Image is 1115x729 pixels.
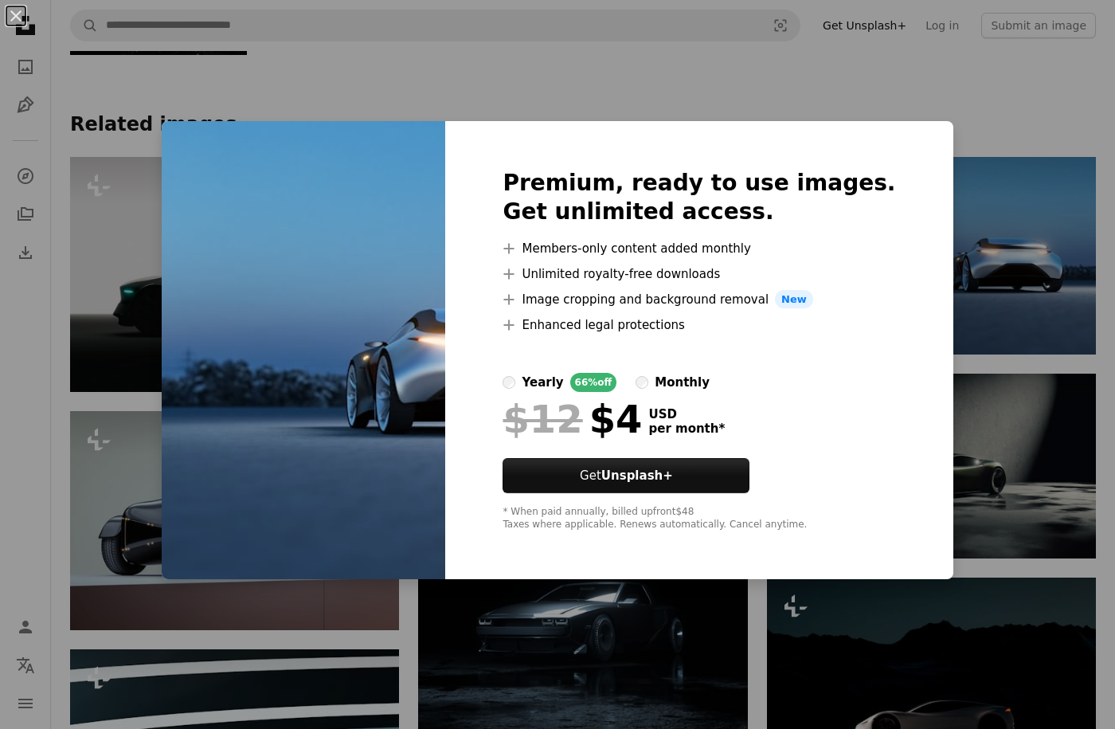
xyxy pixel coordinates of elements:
strong: Unsplash+ [601,468,673,483]
span: New [775,290,813,309]
div: $4 [503,398,642,440]
input: monthly [636,376,648,389]
button: GetUnsplash+ [503,458,749,493]
li: Enhanced legal protections [503,316,895,335]
li: Image cropping and background removal [503,290,895,309]
div: yearly [522,373,563,392]
span: per month * [648,421,725,436]
div: * When paid annually, billed upfront $48 Taxes where applicable. Renews automatically. Cancel any... [503,506,895,531]
li: Unlimited royalty-free downloads [503,265,895,284]
span: $12 [503,398,582,440]
h2: Premium, ready to use images. Get unlimited access. [503,169,895,226]
span: USD [648,407,725,421]
img: premium_photo-1737542210064-0c39f8ac4255 [162,121,445,580]
div: monthly [655,373,710,392]
input: yearly66%off [503,376,515,389]
div: 66% off [570,373,617,392]
li: Members-only content added monthly [503,239,895,258]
